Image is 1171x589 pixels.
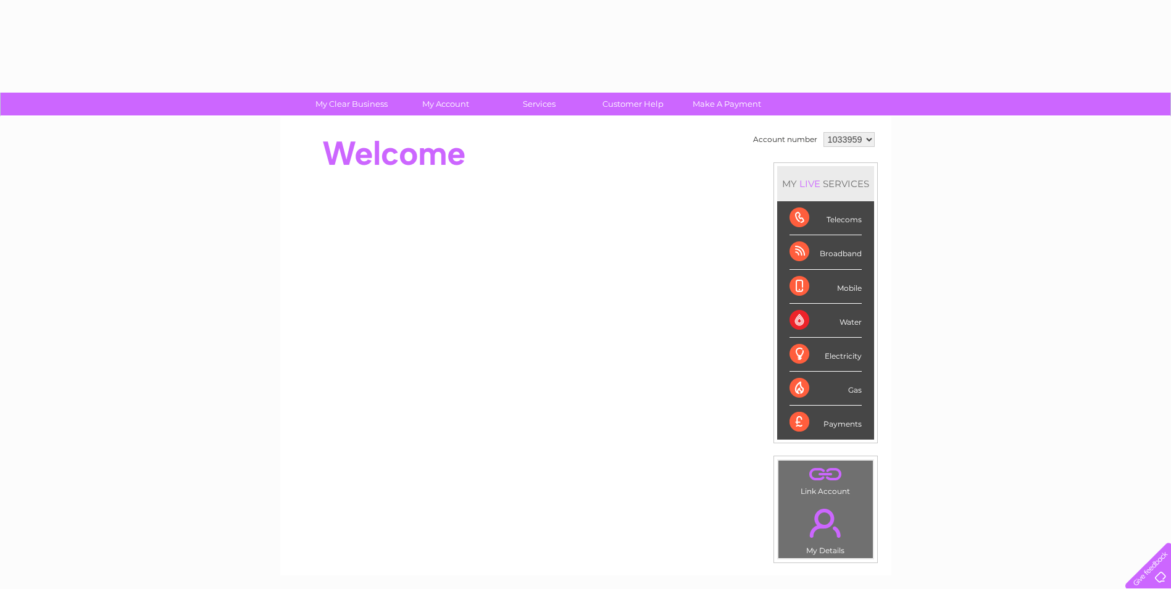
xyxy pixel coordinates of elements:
div: Telecoms [790,201,862,235]
td: Account number [750,129,820,150]
div: Broadband [790,235,862,269]
td: My Details [778,498,873,559]
div: Water [790,304,862,338]
div: LIVE [797,178,823,190]
div: Electricity [790,338,862,372]
div: Gas [790,372,862,406]
div: Payments [790,406,862,439]
div: Mobile [790,270,862,304]
a: My Clear Business [301,93,402,115]
a: Services [488,93,590,115]
div: MY SERVICES [777,166,874,201]
a: . [781,464,870,485]
a: Make A Payment [676,93,778,115]
td: Link Account [778,460,873,499]
a: Customer Help [582,93,684,115]
a: My Account [394,93,496,115]
a: . [781,501,870,545]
